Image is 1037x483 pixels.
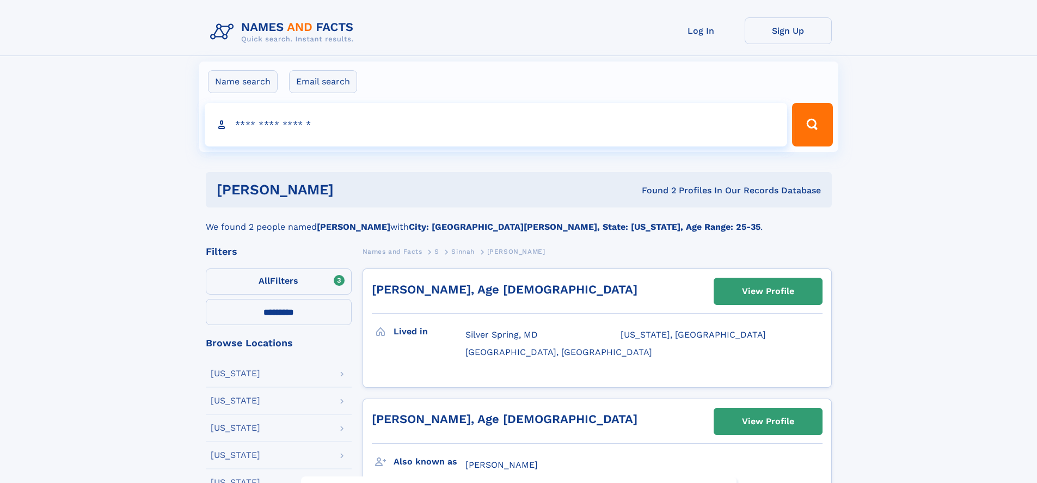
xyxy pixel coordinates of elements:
[409,222,760,232] b: City: [GEOGRAPHIC_DATA][PERSON_NAME], State: [US_STATE], Age Range: 25-35
[217,183,488,197] h1: [PERSON_NAME]
[621,329,766,340] span: [US_STATE], [GEOGRAPHIC_DATA]
[259,276,270,286] span: All
[394,322,465,341] h3: Lived in
[488,185,821,197] div: Found 2 Profiles In Our Records Database
[363,244,422,258] a: Names and Facts
[714,408,822,435] a: View Profile
[487,248,545,255] span: [PERSON_NAME]
[372,283,637,296] a: [PERSON_NAME], Age [DEMOGRAPHIC_DATA]
[211,451,260,460] div: [US_STATE]
[451,244,475,258] a: Sinnah
[206,268,352,295] label: Filters
[465,460,538,470] span: [PERSON_NAME]
[206,17,363,47] img: Logo Names and Facts
[372,412,637,426] a: [PERSON_NAME], Age [DEMOGRAPHIC_DATA]
[792,103,832,146] button: Search Button
[206,207,832,234] div: We found 2 people named with .
[714,278,822,304] a: View Profile
[205,103,788,146] input: search input
[465,329,538,340] span: Silver Spring, MD
[206,338,352,348] div: Browse Locations
[451,248,475,255] span: Sinnah
[211,369,260,378] div: [US_STATE]
[394,453,465,471] h3: Also known as
[289,70,357,93] label: Email search
[742,279,794,304] div: View Profile
[745,17,832,44] a: Sign Up
[208,70,278,93] label: Name search
[658,17,745,44] a: Log In
[317,222,390,232] b: [PERSON_NAME]
[206,247,352,256] div: Filters
[742,409,794,434] div: View Profile
[434,248,439,255] span: S
[211,424,260,432] div: [US_STATE]
[434,244,439,258] a: S
[211,396,260,405] div: [US_STATE]
[465,347,652,357] span: [GEOGRAPHIC_DATA], [GEOGRAPHIC_DATA]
